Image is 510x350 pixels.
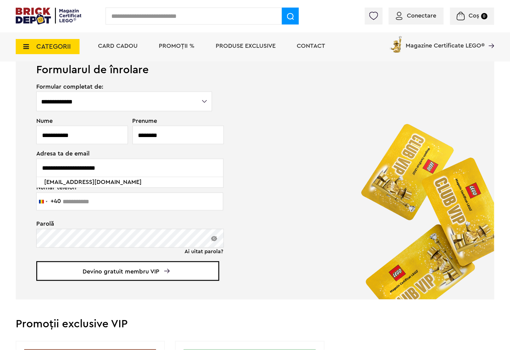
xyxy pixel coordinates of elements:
[36,118,125,124] span: Nume
[36,84,213,90] span: Formular completat de:
[36,261,219,281] span: Devino gratuit membru VIP
[406,35,485,49] span: Magazine Certificate LEGO®
[351,114,494,299] img: vip_page_image
[164,269,170,273] img: Arrow%20-%20Down.svg
[407,13,436,19] span: Conectare
[36,151,213,157] span: Adresa ta de email
[36,43,71,50] span: CATEGORII
[42,177,218,188] li: [EMAIL_ADDRESS][DOMAIN_NAME]
[132,118,213,124] span: Prenume
[396,13,436,19] a: Conectare
[485,35,494,41] a: Magazine Certificate LEGO®
[98,43,138,49] a: Card Cadou
[37,193,61,210] button: Selected country
[481,13,488,19] small: 0
[159,43,195,49] a: PROMOȚII %
[185,249,223,255] a: Ai uitat parola?
[36,221,213,227] span: Parolă
[216,43,276,49] a: Produse exclusive
[51,198,61,204] div: +40
[297,43,325,49] a: Contact
[16,319,494,329] h2: Promoții exclusive VIP
[469,13,479,19] span: Coș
